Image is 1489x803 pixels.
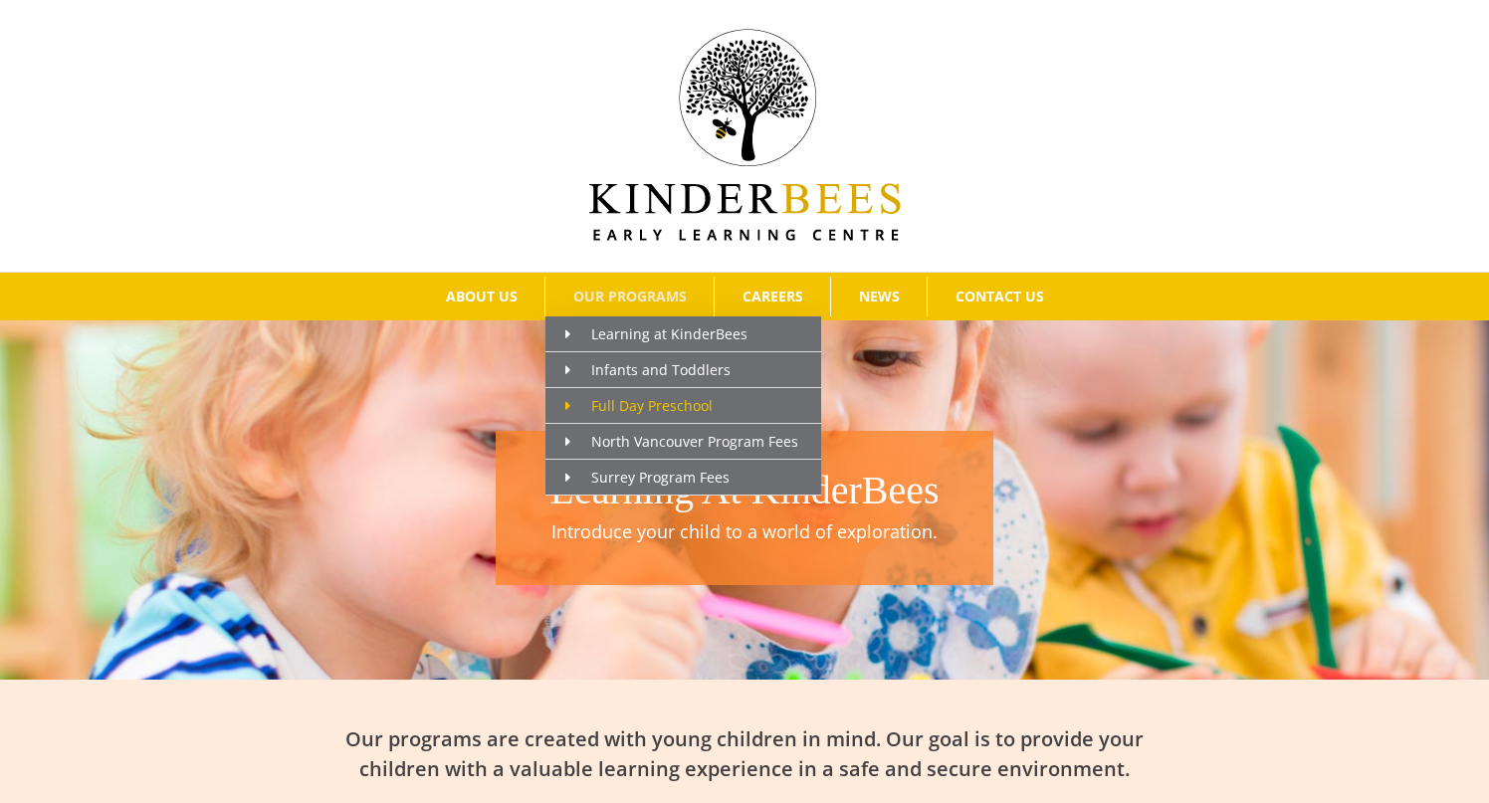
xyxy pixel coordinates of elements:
[545,316,821,352] a: Learning at KinderBees
[565,396,713,415] span: Full Day Preschool
[928,277,1071,316] a: CONTACT US
[565,432,798,451] span: North Vancouver Program Fees
[589,29,901,241] img: Kinder Bees Logo
[446,290,518,303] span: ABOUT US
[545,277,714,316] a: OUR PROGRAMS
[545,388,821,424] a: Full Day Preschool
[565,324,747,343] span: Learning at KinderBees
[715,277,830,316] a: CAREERS
[743,290,803,303] span: CAREERS
[506,518,983,545] p: Introduce your child to a world of exploration.
[418,277,544,316] a: ABOUT US
[545,352,821,388] a: Infants and Toddlers
[956,290,1044,303] span: CONTACT US
[30,273,1459,320] nav: Main Menu
[859,290,900,303] span: NEWS
[545,460,821,496] a: Surrey Program Fees
[545,424,821,460] a: North Vancouver Program Fees
[506,463,983,518] h1: Learning At KinderBees
[307,724,1182,784] h2: Our programs are created with young children in mind. Our goal is to provide your children with a...
[831,277,927,316] a: NEWS
[573,290,687,303] span: OUR PROGRAMS
[565,360,731,379] span: Infants and Toddlers
[565,468,730,487] span: Surrey Program Fees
